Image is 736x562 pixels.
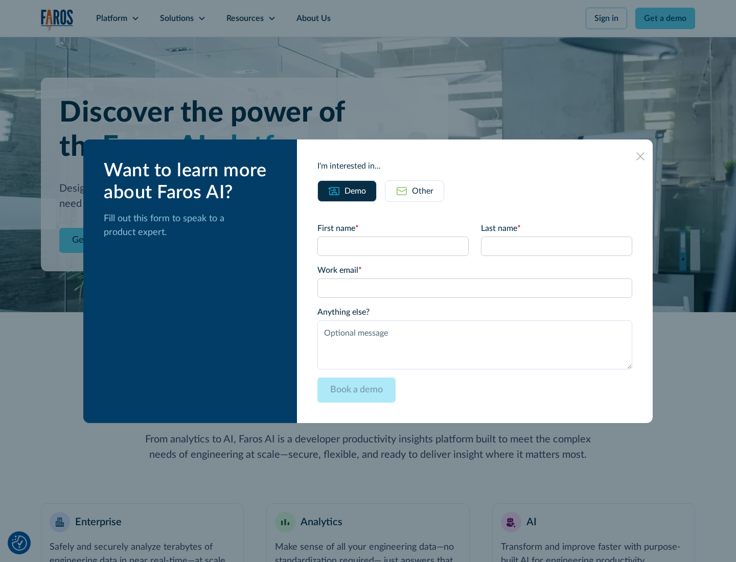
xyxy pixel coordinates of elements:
div: I'm interested in... [317,160,632,172]
label: Work email [317,264,632,276]
form: Email Form [317,222,632,403]
div: Other [412,185,433,197]
p: Fill out this form to speak to a product expert. [104,212,281,240]
div: Demo [344,185,366,197]
label: Anything else? [317,306,632,318]
label: Last name [481,222,632,235]
label: First name [317,222,469,235]
div: Want to learn more about Faros AI? [104,160,281,204]
input: Book a demo [317,378,396,403]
